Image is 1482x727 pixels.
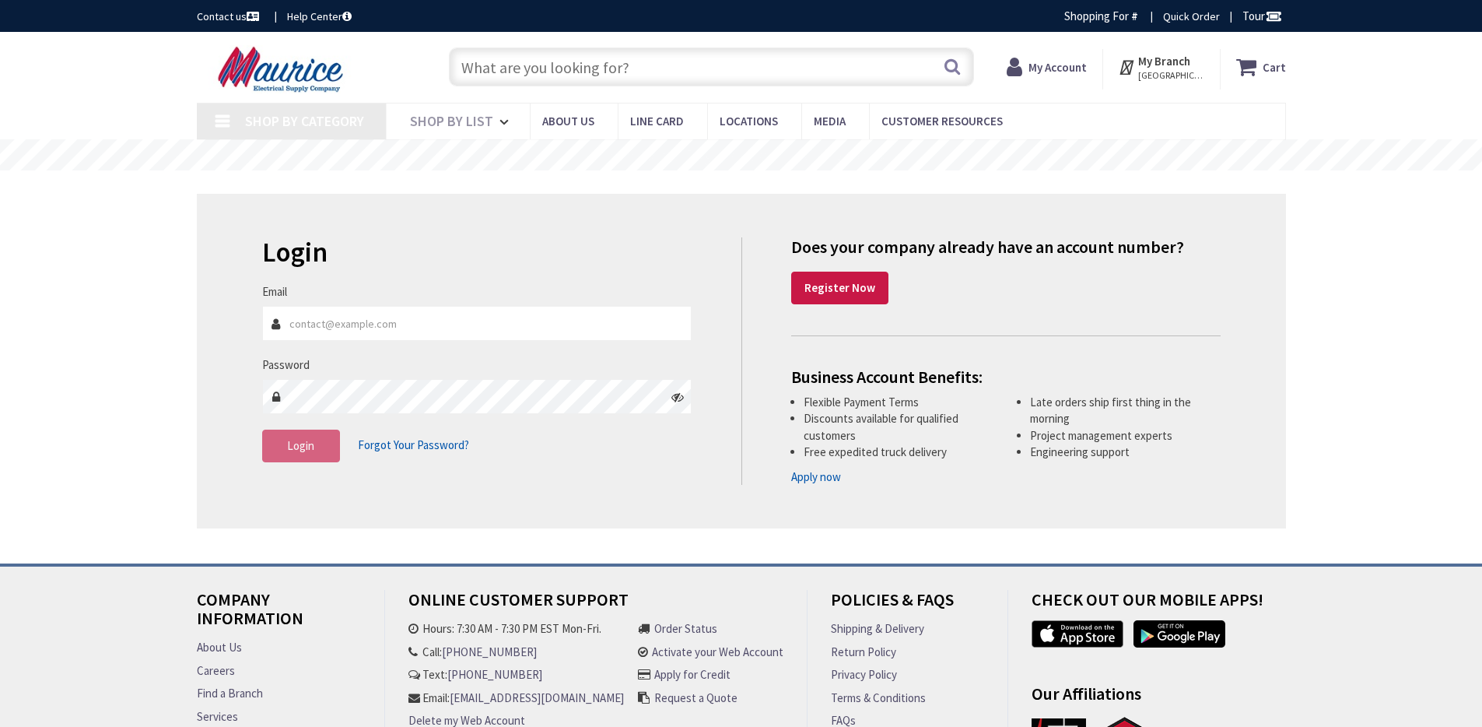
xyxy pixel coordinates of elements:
[1030,394,1221,427] li: Late orders ship first thing in the morning
[408,644,624,660] li: Call:
[831,690,926,706] a: Terms & Conditions
[197,590,361,639] h4: Company Information
[408,690,624,706] li: Email:
[831,590,983,620] h4: Policies & FAQs
[1028,60,1087,75] strong: My Account
[1032,684,1298,715] h4: Our Affiliations
[804,444,994,460] li: Free expedited truck delivery
[831,644,896,660] a: Return Policy
[197,45,369,93] img: Maurice Electrical Supply Company
[410,112,493,130] span: Shop By List
[1118,53,1204,81] div: My Branch [GEOGRAPHIC_DATA], [GEOGRAPHIC_DATA]
[1163,9,1220,24] a: Quick Order
[1138,54,1190,68] strong: My Branch
[630,114,684,128] span: Line Card
[197,685,263,701] a: Find a Branch
[791,367,1221,386] h4: Business Account Benefits:
[262,283,287,300] label: Email
[408,620,624,637] li: Hours: 7:30 AM - 7:30 PM EST Mon-Fri.
[1263,53,1286,81] strong: Cart
[600,147,885,164] rs-layer: Free Same Day Pickup at 15 Locations
[720,114,778,128] span: Locations
[287,438,314,453] span: Login
[791,469,841,485] a: Apply now
[245,112,364,130] span: Shop By Category
[804,280,875,295] strong: Register Now
[654,620,717,637] a: Order Status
[671,391,684,403] i: Click here to show/hide password
[197,708,238,725] a: Services
[831,666,897,683] a: Privacy Policy
[814,114,846,128] span: Media
[652,644,783,660] a: Activate your Web Account
[542,114,594,128] span: About us
[262,356,310,373] label: Password
[654,690,737,706] a: Request a Quote
[262,237,692,268] h2: Login
[450,690,624,706] a: [EMAIL_ADDRESS][DOMAIN_NAME]
[447,666,542,683] a: [PHONE_NUMBER]
[358,430,469,460] a: Forgot Your Password?
[1030,427,1221,444] li: Project management experts
[449,47,974,86] input: What are you looking for?
[197,662,235,679] a: Careers
[881,114,1003,128] span: Customer Resources
[804,410,994,444] li: Discounts available for qualified customers
[1032,590,1298,620] h4: Check out Our Mobile Apps!
[1064,9,1129,23] span: Shopping For
[358,437,469,452] span: Forgot Your Password?
[1242,9,1282,23] span: Tour
[262,430,340,462] button: Login
[1236,53,1286,81] a: Cart
[791,272,888,304] a: Register Now
[1138,69,1204,82] span: [GEOGRAPHIC_DATA], [GEOGRAPHIC_DATA]
[262,306,692,341] input: Email
[287,9,352,24] a: Help Center
[791,237,1221,256] h4: Does your company already have an account number?
[1131,9,1138,23] strong: #
[408,666,624,683] li: Text:
[804,394,994,410] li: Flexible Payment Terms
[654,666,730,683] a: Apply for Credit
[831,620,924,637] a: Shipping & Delivery
[1007,53,1087,81] a: My Account
[197,639,242,655] a: About Us
[442,644,537,660] a: [PHONE_NUMBER]
[1030,444,1221,460] li: Engineering support
[408,590,783,620] h4: Online Customer Support
[197,9,262,24] a: Contact us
